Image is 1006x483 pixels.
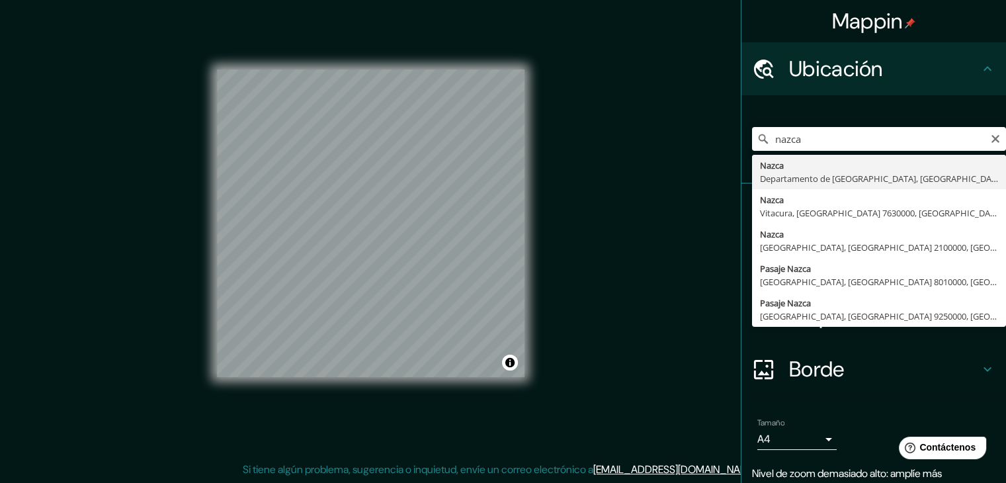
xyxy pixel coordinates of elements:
[760,159,784,171] font: Nazca
[760,228,784,240] font: Nazca
[741,343,1006,396] div: Borde
[741,290,1006,343] div: Disposición
[789,55,883,83] font: Ubicación
[741,184,1006,237] div: Patas
[752,127,1006,151] input: Elige tu ciudad o zona
[760,173,1004,185] font: Departamento de [GEOGRAPHIC_DATA], [GEOGRAPHIC_DATA]
[905,18,915,28] img: pin-icon.png
[243,462,593,476] font: Si tiene algún problema, sugerencia o inquietud, envíe un correo electrónico a
[832,7,903,35] font: Mappin
[990,132,1001,144] button: Claro
[760,207,1003,219] font: Vitacura, [GEOGRAPHIC_DATA] 7630000, [GEOGRAPHIC_DATA]
[760,297,811,309] font: Pasaje Nazca
[741,237,1006,290] div: Estilo
[760,194,784,206] font: Nazca
[757,432,771,446] font: A4
[741,42,1006,95] div: Ubicación
[757,417,784,428] font: Tamaño
[752,466,942,480] font: Nivel de zoom demasiado alto: amplíe más
[888,431,991,468] iframe: Lanzador de widgets de ayuda
[760,263,811,275] font: Pasaje Nazca
[502,355,518,371] button: Activar o desactivar atribución
[593,462,757,476] a: [EMAIL_ADDRESS][DOMAIN_NAME]
[757,429,837,450] div: A4
[217,69,524,377] canvas: Mapa
[789,355,845,383] font: Borde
